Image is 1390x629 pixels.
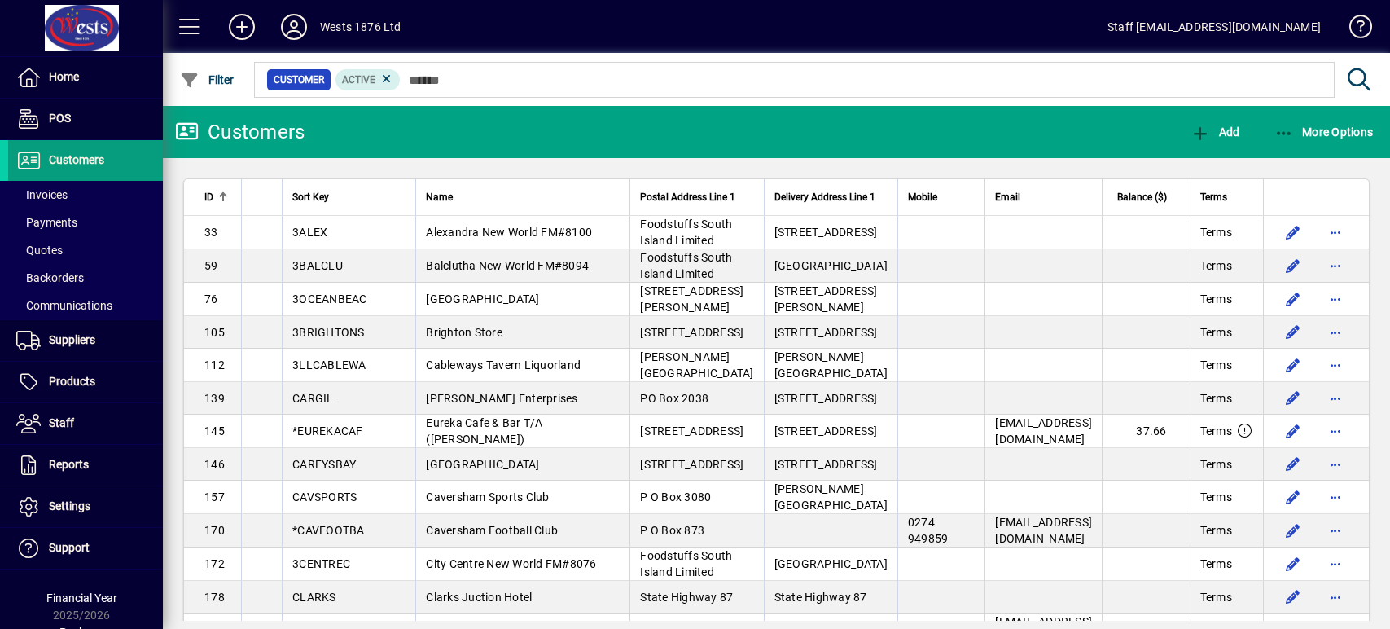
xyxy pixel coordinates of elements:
span: 105 [204,326,225,339]
div: Staff [EMAIL_ADDRESS][DOMAIN_NAME] [1107,14,1321,40]
span: Terms [1200,556,1232,572]
span: Payments [16,216,77,229]
span: Terms [1200,456,1232,473]
button: Add [216,12,268,42]
a: Knowledge Base [1337,3,1370,56]
span: Terms [1200,224,1232,240]
div: Balance ($) [1112,188,1182,206]
span: Foodstuffs South Island Limited [640,218,732,247]
span: Balance ($) [1117,188,1167,206]
span: Caversham Sports Club [426,490,549,504]
span: CARGIL [292,392,334,405]
a: Settings [8,486,163,527]
span: Eureka Cafe & Bar T/A ([PERSON_NAME]) [426,416,542,446]
button: Filter [176,65,239,95]
span: [STREET_ADDRESS] [774,392,878,405]
span: Terms [1200,390,1232,407]
span: ID [204,188,213,206]
a: Quotes [8,236,163,264]
span: Terms [1200,489,1232,505]
td: 37.66 [1102,415,1190,448]
span: 157 [204,490,225,504]
span: Home [49,70,79,83]
button: More options [1322,451,1348,477]
span: Postal Address Line 1 [640,188,735,206]
button: More options [1322,352,1348,378]
button: More options [1322,219,1348,245]
span: State Highway 87 [640,591,733,604]
button: More options [1322,551,1348,577]
span: 139 [204,392,225,405]
span: 76 [204,293,218,306]
span: Invoices [16,188,68,201]
span: 3OCEANBEAC [292,293,367,306]
button: More options [1322,385,1348,411]
mat-chip: Activation Status: Active [335,69,401,90]
span: Backorders [16,271,84,284]
span: [PERSON_NAME][GEOGRAPHIC_DATA] [774,482,888,512]
span: Delivery Address Line 1 [774,188,875,206]
span: [STREET_ADDRESS] [774,326,878,339]
div: Customers [175,119,305,145]
span: Communications [16,299,112,312]
span: [GEOGRAPHIC_DATA] [774,259,888,272]
span: [STREET_ADDRESS] [774,226,878,239]
span: Settings [49,499,90,512]
span: 3BALCLU [292,259,343,272]
span: *EUREKACAF [292,424,363,438]
span: Terms [1200,257,1232,274]
span: State Highway 87 [774,591,867,604]
span: Customers [49,153,104,166]
span: CAVSPORTS [292,490,357,504]
span: [STREET_ADDRESS] [774,424,878,438]
span: [EMAIL_ADDRESS][DOMAIN_NAME] [995,416,1092,446]
span: [GEOGRAPHIC_DATA] [426,458,539,471]
a: Support [8,528,163,569]
button: Edit [1280,551,1306,577]
span: Financial Year [46,592,117,605]
span: [STREET_ADDRESS] [640,458,743,471]
button: Add [1186,117,1243,147]
span: 3CENTREC [292,557,350,570]
span: [GEOGRAPHIC_DATA] [774,557,888,570]
button: Edit [1280,517,1306,543]
a: Suppliers [8,320,163,361]
div: Name [426,188,620,206]
span: [STREET_ADDRESS] [640,326,743,339]
button: Edit [1280,219,1306,245]
span: Brighton Store [426,326,502,339]
div: ID [204,188,231,206]
span: Support [49,541,90,554]
span: P O Box 3080 [640,490,711,504]
a: Reports [8,445,163,486]
span: [EMAIL_ADDRESS][DOMAIN_NAME] [995,516,1092,545]
span: Terms [1200,522,1232,539]
span: 170 [204,524,225,537]
button: More options [1322,584,1348,610]
span: Terms [1200,324,1232,341]
button: Edit [1280,352,1306,378]
span: [STREET_ADDRESS] [640,424,743,438]
span: Suppliers [49,333,95,346]
span: 33 [204,226,218,239]
button: More options [1322,319,1348,345]
a: Home [8,57,163,98]
span: Email [995,188,1020,206]
span: 3ALEX [292,226,327,239]
span: Add [1190,125,1239,139]
button: Edit [1280,253,1306,279]
span: [PERSON_NAME][GEOGRAPHIC_DATA] [774,350,888,380]
span: CLARKS [292,591,336,604]
a: Backorders [8,264,163,292]
button: More options [1322,517,1348,543]
span: Terms [1200,589,1232,605]
span: Clarks Juction Hotel [426,591,532,604]
button: Edit [1280,584,1306,610]
span: 112 [204,358,225,372]
button: More options [1322,253,1348,279]
button: More options [1322,418,1348,444]
span: More Options [1274,125,1374,139]
a: POS [8,99,163,139]
button: More options [1322,286,1348,312]
div: Email [995,188,1092,206]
